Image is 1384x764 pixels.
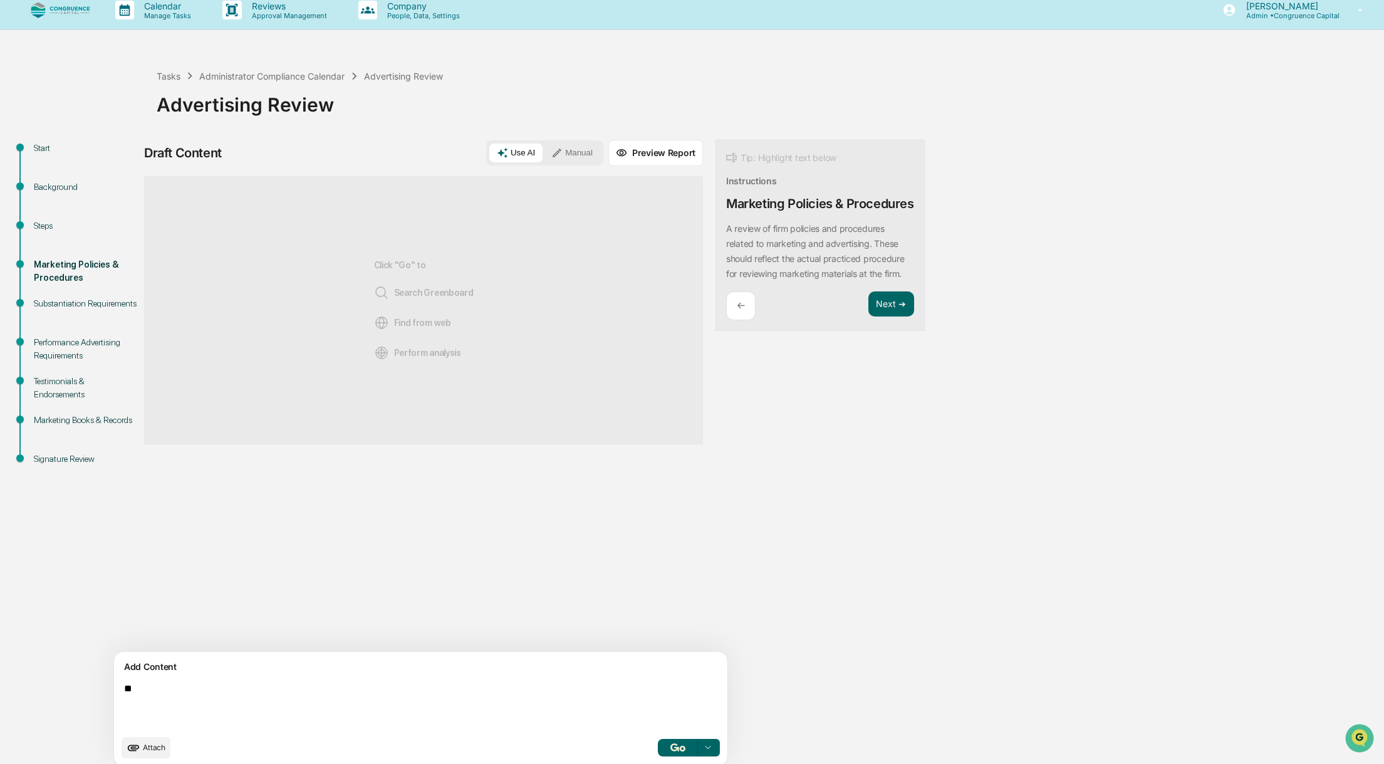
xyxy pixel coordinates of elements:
[374,345,389,360] img: Analysis
[34,375,137,401] div: Testimonials & Endorsements
[86,251,160,274] a: 🗄️Attestations
[8,275,84,298] a: 🔎Data Lookup
[30,2,90,19] img: logo
[364,71,443,81] div: Advertising Review
[34,258,137,285] div: Marketing Policies & Procedures
[143,743,165,752] span: Attach
[26,96,49,118] img: 8933085812038_c878075ebb4cc5468115_72.jpg
[33,57,207,70] input: Clear
[144,145,222,160] div: Draft Content
[122,659,720,674] div: Add Content
[157,71,180,81] div: Tasks
[737,300,745,311] p: ←
[544,144,600,162] button: Manual
[1236,11,1340,20] p: Admin • Congruence Capital
[199,71,345,81] div: Administrator Compliance Calendar
[157,83,1378,116] div: Advertising Review
[122,737,170,758] button: upload document
[125,311,152,320] span: Pylon
[213,100,228,115] button: Start new chat
[377,1,466,11] p: Company
[377,11,466,20] p: People, Data, Settings
[726,196,914,211] div: Marketing Policies & Procedures
[374,285,474,300] span: Search Greenboard
[25,205,35,215] img: 1746055101610-c473b297-6a78-478c-a979-82029cc54cd1
[104,170,108,181] span: •
[194,137,228,152] button: See all
[242,1,333,11] p: Reviews
[242,11,333,20] p: Approval Management
[25,171,35,181] img: 1746055101610-c473b297-6a78-478c-a979-82029cc54cd1
[34,297,137,310] div: Substantiation Requirements
[726,223,904,279] p: A review of firm policies and procedures related to marketing and advertising. These should refle...
[34,336,137,362] div: Performance Advertising Requirements
[134,11,197,20] p: Manage Tasks
[1236,1,1340,11] p: [PERSON_NAME]
[13,26,228,46] p: How can we help?
[91,258,101,268] div: 🗄️
[13,159,33,179] img: Jack Rasmussen
[489,144,543,162] button: Use AI
[868,291,914,317] button: Next ➔
[134,1,197,11] p: Calendar
[111,204,137,214] span: [DATE]
[56,108,172,118] div: We're available if you need us!
[13,192,33,212] img: Jack Rasmussen
[13,281,23,291] div: 🔎
[374,345,461,360] span: Perform analysis
[111,170,137,181] span: [DATE]
[13,139,84,149] div: Past conversations
[25,280,79,293] span: Data Lookup
[374,315,389,330] img: Web
[56,96,206,108] div: Start new chat
[34,414,137,427] div: Marketing Books & Records
[34,142,137,155] div: Start
[1344,723,1378,756] iframe: Open customer support
[670,743,685,751] img: Go
[726,175,777,186] div: Instructions
[658,739,698,756] button: Go
[39,170,101,181] span: [PERSON_NAME]
[103,256,155,269] span: Attestations
[34,219,137,233] div: Steps
[34,453,137,466] div: Signature Review
[34,181,137,194] div: Background
[608,140,703,166] button: Preview Report
[88,310,152,320] a: Powered byPylon
[104,204,108,214] span: •
[13,96,35,118] img: 1746055101610-c473b297-6a78-478c-a979-82029cc54cd1
[374,315,451,330] span: Find from web
[8,251,86,274] a: 🖐️Preclearance
[13,258,23,268] div: 🖐️
[25,256,81,269] span: Preclearance
[726,150,836,165] div: Tip: Highlight text below
[374,197,474,424] div: Click "Go" to
[374,285,389,300] img: Search
[39,204,101,214] span: [PERSON_NAME]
